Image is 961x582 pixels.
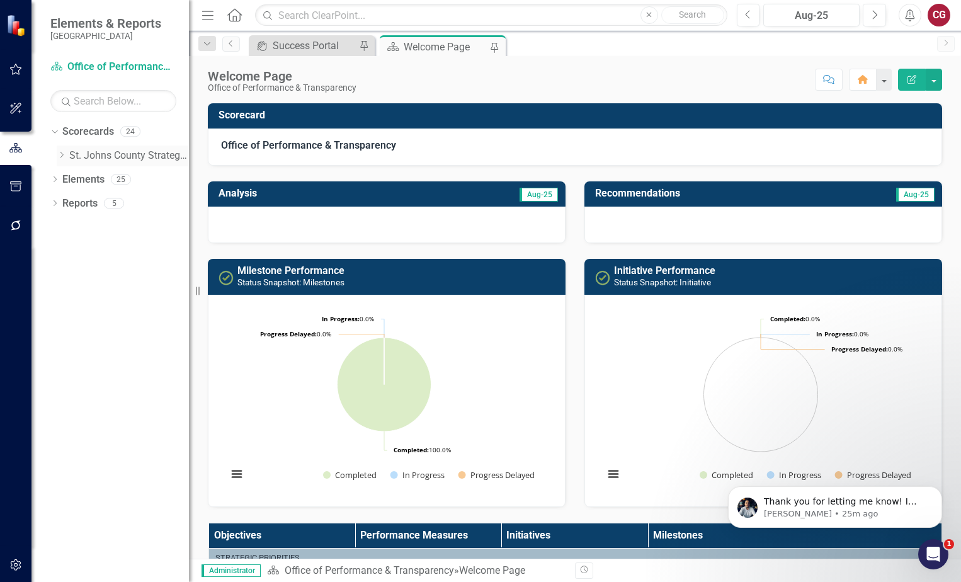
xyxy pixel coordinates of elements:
[459,564,525,576] div: Welcome Page
[50,90,176,112] input: Search Below...
[62,173,105,187] a: Elements
[816,329,868,338] text: 0.0%
[614,265,715,277] a: Initiative Performance
[390,469,445,481] button: Show In Progress
[896,188,935,202] span: Aug-25
[831,345,888,353] tspan: Progress Delayed:
[944,539,954,549] span: 1
[768,8,855,23] div: Aug-25
[50,31,161,41] small: [GEOGRAPHIC_DATA]
[219,270,234,285] img: Completed
[918,539,948,569] iframe: Intercom live chat
[598,305,929,494] div: Chart. Highcharts interactive chart.
[285,564,454,576] a: Office of Performance & Transparency
[614,277,711,287] small: Status Snapshot: Initiative
[208,83,356,93] div: Office of Performance & Transparency
[6,14,28,36] img: ClearPoint Strategy
[763,4,860,26] button: Aug-25
[219,188,386,199] h3: Analysis
[69,149,189,163] a: St. Johns County Strategic Plan
[228,465,246,483] button: View chart menu, Chart
[120,127,140,137] div: 24
[831,345,902,353] text: 0.0%
[458,469,536,481] button: Show Progress Delayed
[323,469,377,481] button: Show Completed
[770,314,805,323] tspan: Completed:
[322,314,374,323] text: 0.0%
[322,314,360,323] tspan: In Progress:
[267,564,566,578] div: »
[237,277,344,287] small: Status Snapshot: Milestones
[221,305,547,494] svg: Interactive chart
[394,445,429,454] tspan: Completed:
[273,38,356,54] div: Success Portal
[770,314,820,323] text: 0.0%
[598,305,924,494] svg: Interactive chart
[338,338,431,431] path: Completed, 1.
[595,188,827,199] h3: Recommendations
[595,270,610,285] img: Completed
[221,139,396,151] strong: Office of Performance & Transparency
[221,305,552,494] div: Chart. Highcharts interactive chart.
[700,469,753,481] button: Show Completed
[255,4,727,26] input: Search ClearPoint...
[404,39,487,55] div: Welcome Page
[661,6,724,24] button: Search
[520,188,558,202] span: Aug-25
[816,329,854,338] tspan: In Progress:
[62,125,114,139] a: Scorecards
[208,69,356,83] div: Welcome Page
[237,265,344,277] a: Milestone Performance
[215,552,935,564] div: Strategic Priorities
[679,9,706,20] span: Search
[219,110,936,121] h3: Scorecard
[928,4,950,26] button: CG
[50,16,161,31] span: Elements & Reports
[202,564,261,577] span: Administrator
[605,465,622,483] button: View chart menu, Chart
[50,60,176,74] a: Office of Performance & Transparency
[62,197,98,211] a: Reports
[709,460,961,548] iframe: Intercom notifications message
[252,38,356,54] a: Success Portal
[104,198,124,208] div: 5
[260,329,331,338] text: 0.0%
[394,445,451,454] text: 100.0%
[111,174,131,185] div: 25
[260,329,317,338] tspan: Progress Delayed:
